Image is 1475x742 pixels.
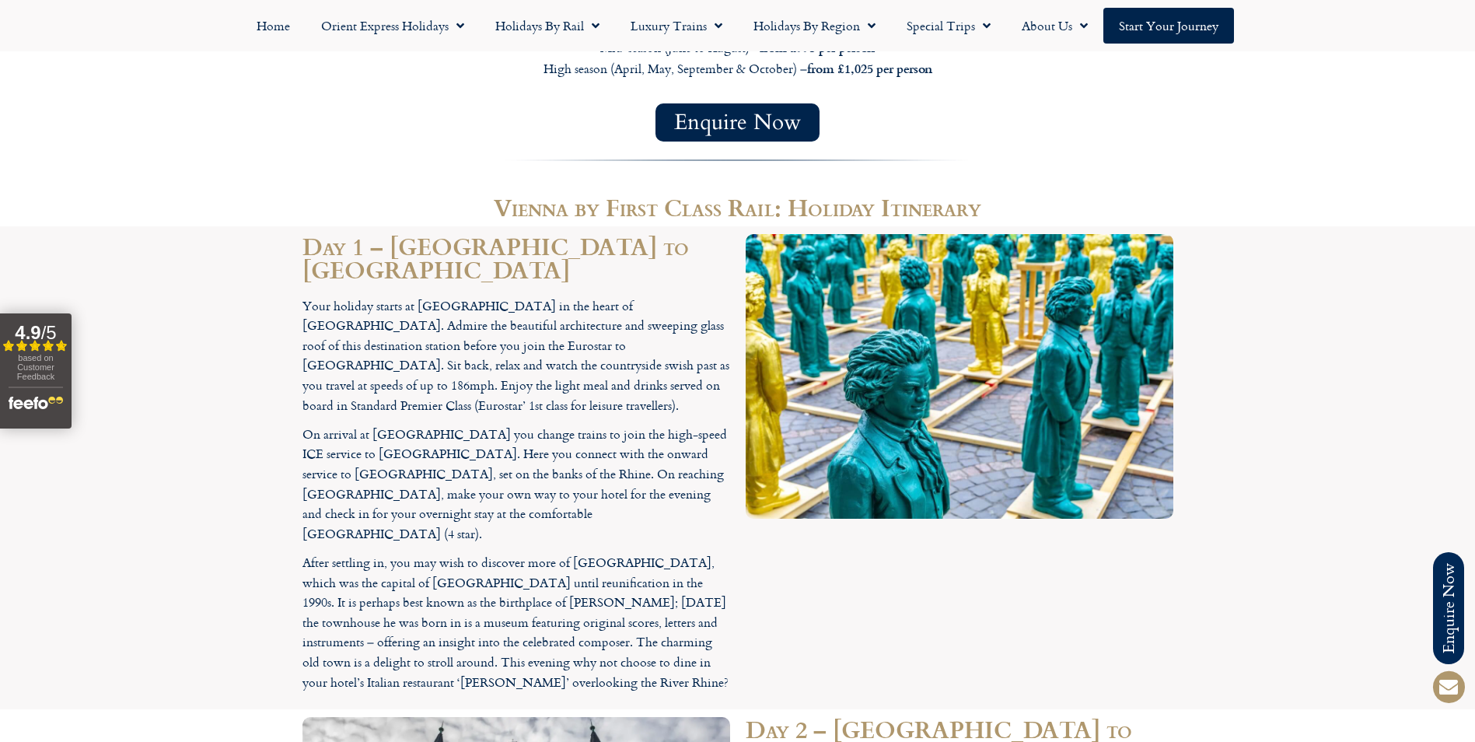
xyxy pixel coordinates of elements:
p: Your holiday starts at [GEOGRAPHIC_DATA] in the heart of [GEOGRAPHIC_DATA]. Admire the beautiful ... [302,296,730,416]
a: Start your Journey [1103,8,1234,44]
a: Holidays by Rail [480,8,615,44]
nav: Menu [8,8,1467,44]
a: Holidays by Region [738,8,891,44]
a: Special Trips [891,8,1006,44]
a: Enquire Now [655,103,820,142]
h2: Day 1 – [GEOGRAPHIC_DATA] to [GEOGRAPHIC_DATA] [302,234,730,281]
p: After settling in, you may wish to discover more of [GEOGRAPHIC_DATA], which was the capital of [... [302,553,730,692]
a: Orient Express Holidays [306,8,480,44]
a: Luxury Trains [615,8,738,44]
h2: Vienna by First Class Rail: Holiday Itinerary [302,195,1173,219]
p: On arrival at [GEOGRAPHIC_DATA] you change trains to join the high-speed ICE service to [GEOGRAPH... [302,425,730,544]
a: About Us [1006,8,1103,44]
strong: from £1,025 per person [807,59,932,77]
a: Home [241,8,306,44]
span: Enquire Now [674,113,801,132]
